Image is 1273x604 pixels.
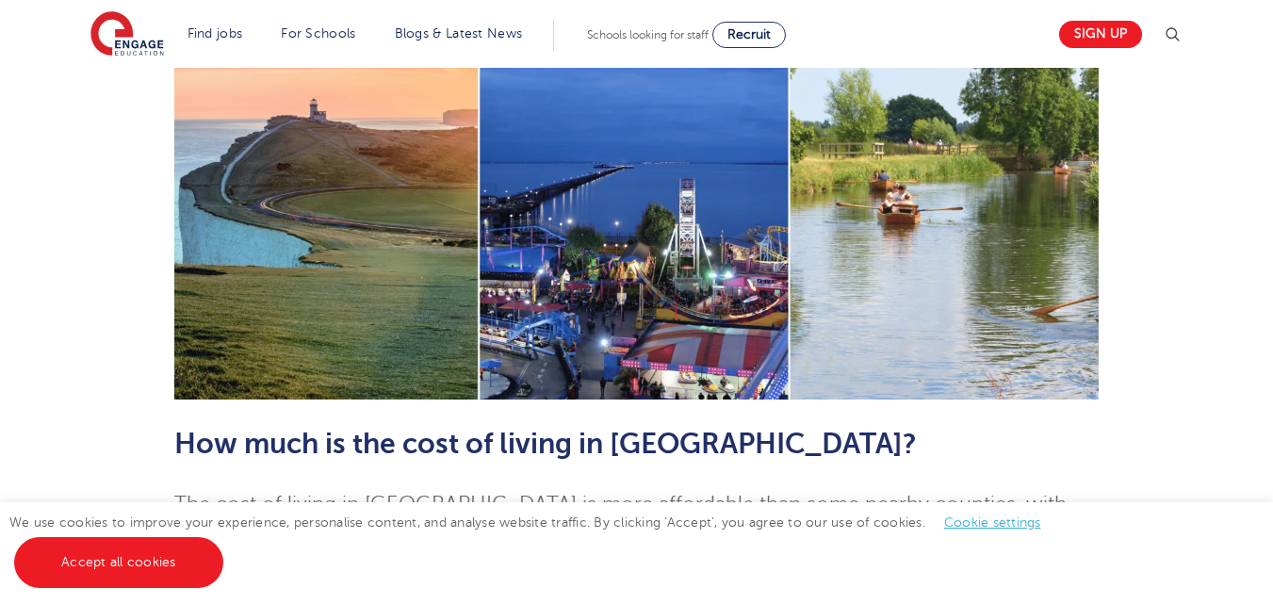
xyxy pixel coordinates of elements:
[14,537,223,588] a: Accept all cookies
[188,26,243,41] a: Find jobs
[9,515,1060,569] span: We use cookies to improve your experience, personalise content, and analyse website traffic. By c...
[90,11,164,58] img: Engage Education
[281,26,355,41] a: For Schools
[727,27,771,41] span: Recruit
[587,28,709,41] span: Schools looking for staff
[395,26,523,41] a: Blogs & Latest News
[712,22,786,48] a: Recruit
[1059,21,1142,48] a: Sign up
[174,428,917,460] b: How much is the cost of living in [GEOGRAPHIC_DATA]?
[944,515,1041,530] a: Cookie settings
